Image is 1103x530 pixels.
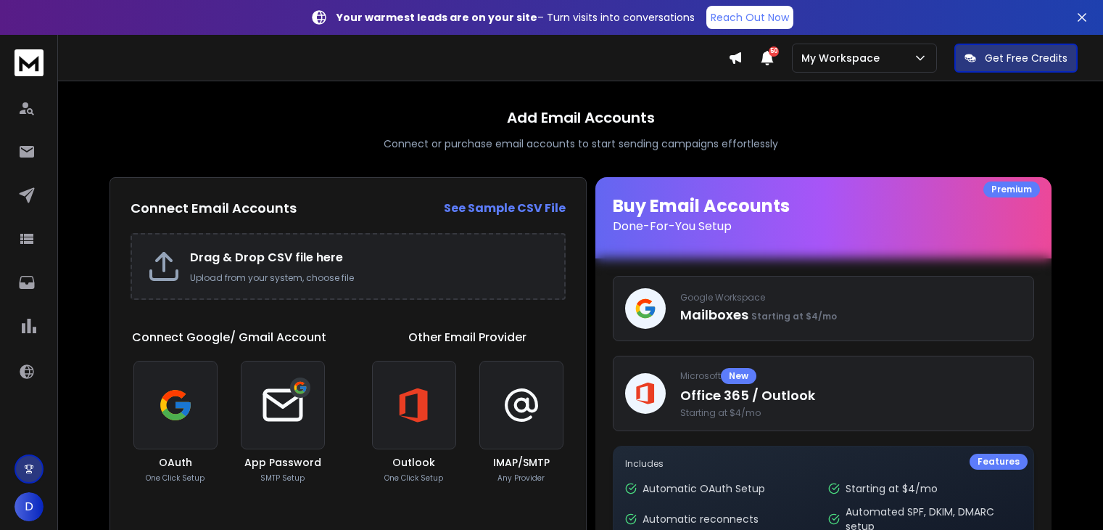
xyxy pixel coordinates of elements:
button: D [15,492,44,521]
p: Any Provider [497,473,545,484]
span: Starting at $4/mo [751,310,837,322]
p: My Workspace [801,51,885,65]
p: Includes [625,458,1022,470]
p: Microsoft [680,368,1022,384]
span: 50 [769,46,779,57]
strong: See Sample CSV File [444,200,566,216]
h1: Add Email Accounts [507,107,655,128]
h2: Connect Email Accounts [131,198,297,219]
span: Starting at $4/mo [680,407,1022,419]
h1: Connect Google/ Gmail Account [132,329,326,346]
p: Done-For-You Setup [613,218,1034,235]
p: Office 365 / Outlook [680,386,1022,406]
p: – Turn visits into conversations [336,10,695,25]
p: Get Free Credits [985,51,1067,65]
a: Reach Out Now [706,6,793,29]
button: Get Free Credits [954,44,1078,73]
div: New [721,368,756,384]
div: Premium [983,182,1040,197]
h3: OAuth [159,455,192,470]
img: logo [15,49,44,76]
h2: Drag & Drop CSV file here [190,249,550,266]
p: Automatic reconnects [643,512,759,526]
p: One Click Setup [384,473,443,484]
p: Google Workspace [680,292,1022,303]
h3: App Password [244,455,321,470]
p: Reach Out Now [711,10,789,25]
h1: Other Email Provider [408,329,526,346]
p: Automatic OAuth Setup [643,481,765,496]
p: One Click Setup [146,473,205,484]
p: Starting at $4/mo [846,481,938,496]
a: See Sample CSV File [444,200,566,217]
div: Features [970,454,1028,470]
h3: Outlook [392,455,435,470]
p: SMTP Setup [260,473,305,484]
p: Mailboxes [680,305,1022,325]
p: Connect or purchase email accounts to start sending campaigns effortlessly [384,136,778,151]
p: Upload from your system, choose file [190,272,550,284]
h3: IMAP/SMTP [493,455,550,470]
h1: Buy Email Accounts [613,195,1034,235]
strong: Your warmest leads are on your site [336,10,537,25]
